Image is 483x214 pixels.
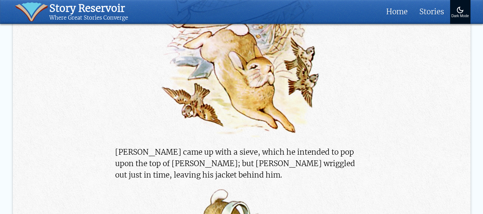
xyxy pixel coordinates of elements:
div: Story Reservoir [49,2,128,15]
img: icon of book with waver spilling out. [15,2,48,21]
div: Where Great Stories Converge [49,15,128,21]
img: Turn On Dark Mode [456,6,464,14]
p: [PERSON_NAME] came up with a sieve, which he intended to pop upon the top of [PERSON_NAME]; but [... [115,146,368,181]
div: Dark Mode [452,14,469,18]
